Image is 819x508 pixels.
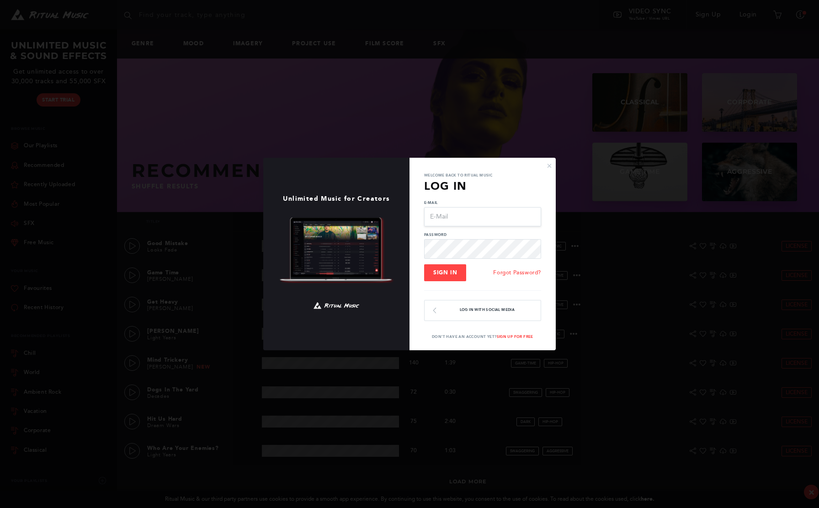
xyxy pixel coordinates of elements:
a: Sign Up For Free [497,334,533,339]
label: E-Mail [424,200,541,205]
img: Ritual Music [279,217,394,283]
button: Sign In [424,264,466,282]
button: × [547,161,552,170]
span: Sign In [433,269,457,276]
a: Forgot Password? [493,269,541,277]
button: Log In with Social Media [424,300,541,321]
p: Welcome back to Ritual Music [424,172,541,178]
img: Ritual Music [314,298,359,313]
h3: Log In [424,178,541,194]
p: Don't have an account yet? [409,334,556,339]
input: E-Mail [424,207,541,226]
label: Password [424,232,541,237]
h1: Unlimited Music for Creators [263,195,409,203]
